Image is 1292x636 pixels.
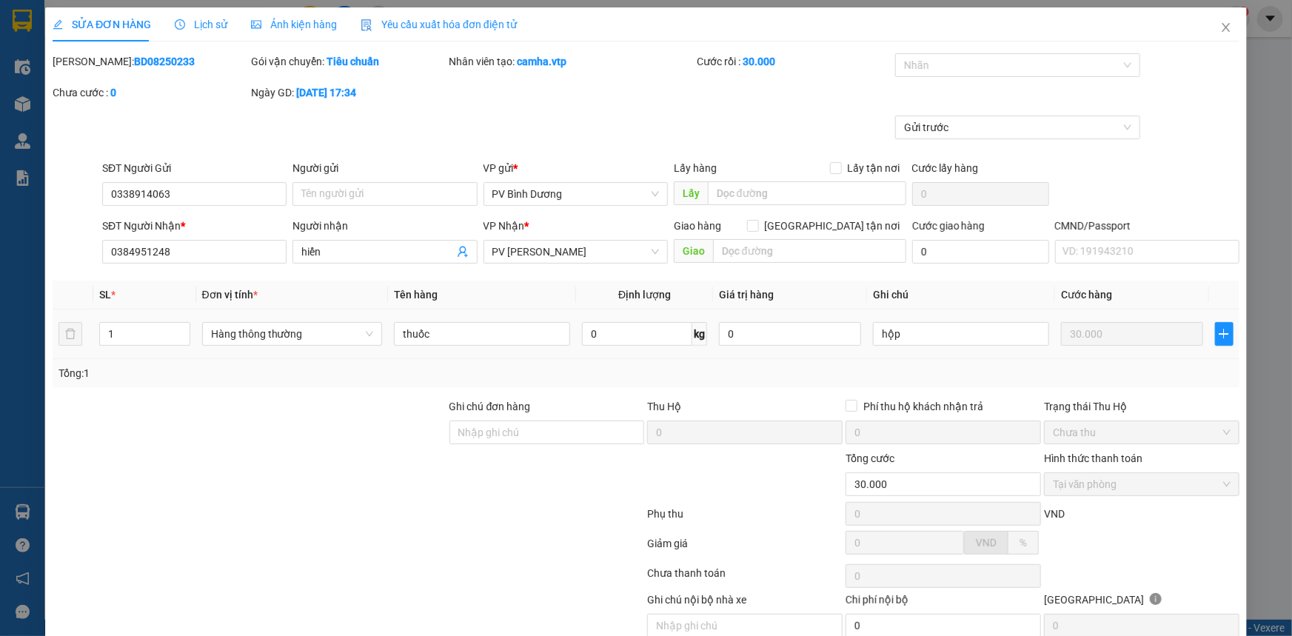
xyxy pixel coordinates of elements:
[692,322,707,346] span: kg
[674,239,713,263] span: Giao
[113,103,137,124] span: Nơi nhận:
[102,160,287,176] div: SĐT Người Gửi
[296,87,356,98] b: [DATE] 17:34
[99,289,111,301] span: SL
[51,89,172,100] strong: BIÊN NHẬN GỬI HÀNG HOÁ
[1044,592,1239,614] div: [GEOGRAPHIC_DATA]
[1205,7,1247,49] button: Close
[1150,593,1162,605] span: info-circle
[1044,452,1142,464] label: Hình thức thanh toán
[141,67,209,78] span: 17:34:06 [DATE]
[449,401,531,412] label: Ghi chú đơn hàng
[1053,421,1231,443] span: Chưa thu
[457,246,469,258] span: user-add
[618,289,671,301] span: Định lượng
[149,56,209,67] span: BD08250233
[842,160,906,176] span: Lấy tận nơi
[53,84,248,101] div: Chưa cước :
[483,160,668,176] div: VP gửi
[1053,473,1231,495] span: Tại văn phòng
[646,535,845,561] div: Giảm giá
[719,289,774,301] span: Giá trị hàng
[58,322,82,346] button: delete
[492,241,659,263] span: PV Nam Đong
[53,53,248,70] div: [PERSON_NAME]:
[15,33,34,70] img: logo
[867,281,1055,309] th: Ghi chú
[394,289,438,301] span: Tên hàng
[394,322,570,346] input: VD: Bàn, Ghế
[53,19,151,30] span: SỬA ĐƠN HÀNG
[976,537,997,549] span: VND
[134,56,195,67] b: BD08250233
[361,19,517,30] span: Yêu cầu xuất hóa đơn điện tử
[110,87,116,98] b: 0
[292,218,477,234] div: Người nhận
[15,103,30,124] span: Nơi gửi:
[251,19,337,30] span: Ảnh kiện hàng
[647,401,681,412] span: Thu Hộ
[449,421,645,444] input: Ghi chú đơn hàng
[251,84,446,101] div: Ngày GD:
[492,183,659,205] span: PV Bình Dương
[857,398,989,415] span: Phí thu hộ khách nhận trả
[211,323,374,345] span: Hàng thông thường
[1215,322,1234,346] button: plus
[708,181,906,205] input: Dọc đường
[449,53,694,70] div: Nhân viên tạo:
[1055,218,1239,234] div: CMND/Passport
[1061,289,1112,301] span: Cước hàng
[1044,508,1065,520] span: VND
[149,104,206,120] span: PV [PERSON_NAME]
[912,182,1049,206] input: Cước lấy hàng
[202,289,258,301] span: Đơn vị tính
[1220,21,1232,33] span: close
[53,19,63,30] span: edit
[1216,328,1233,340] span: plus
[39,24,120,79] strong: CÔNG TY TNHH [GEOGRAPHIC_DATA] 214 QL13 - P.26 - Q.BÌNH THẠNH - TP HCM 1900888606
[1020,537,1027,549] span: %
[292,160,477,176] div: Người gửi
[713,239,906,263] input: Dọc đường
[646,565,845,591] div: Chưa thanh toán
[518,56,567,67] b: camha.vtp
[846,592,1041,614] div: Chi phí nội bộ
[912,240,1049,264] input: Cước giao hàng
[58,365,499,381] div: Tổng: 1
[361,19,372,31] img: icon
[175,19,185,30] span: clock-circle
[102,218,287,234] div: SĐT Người Nhận
[904,116,1131,138] span: Gửi trước
[912,220,985,232] label: Cước giao hàng
[483,220,525,232] span: VP Nhận
[251,19,261,30] span: picture
[759,218,906,234] span: [GEOGRAPHIC_DATA] tận nơi
[327,56,379,67] b: Tiêu chuẩn
[912,162,979,174] label: Cước lấy hàng
[1061,322,1203,346] input: 0
[743,56,775,67] b: 30.000
[175,19,227,30] span: Lịch sử
[674,220,721,232] span: Giao hàng
[674,181,708,205] span: Lấy
[251,53,446,70] div: Gói vận chuyển:
[846,452,894,464] span: Tổng cước
[1044,398,1239,415] div: Trạng thái Thu Hộ
[873,322,1049,346] input: Ghi Chú
[647,592,843,614] div: Ghi chú nội bộ nhà xe
[697,53,892,70] div: Cước rồi :
[646,506,845,532] div: Phụ thu
[674,162,717,174] span: Lấy hàng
